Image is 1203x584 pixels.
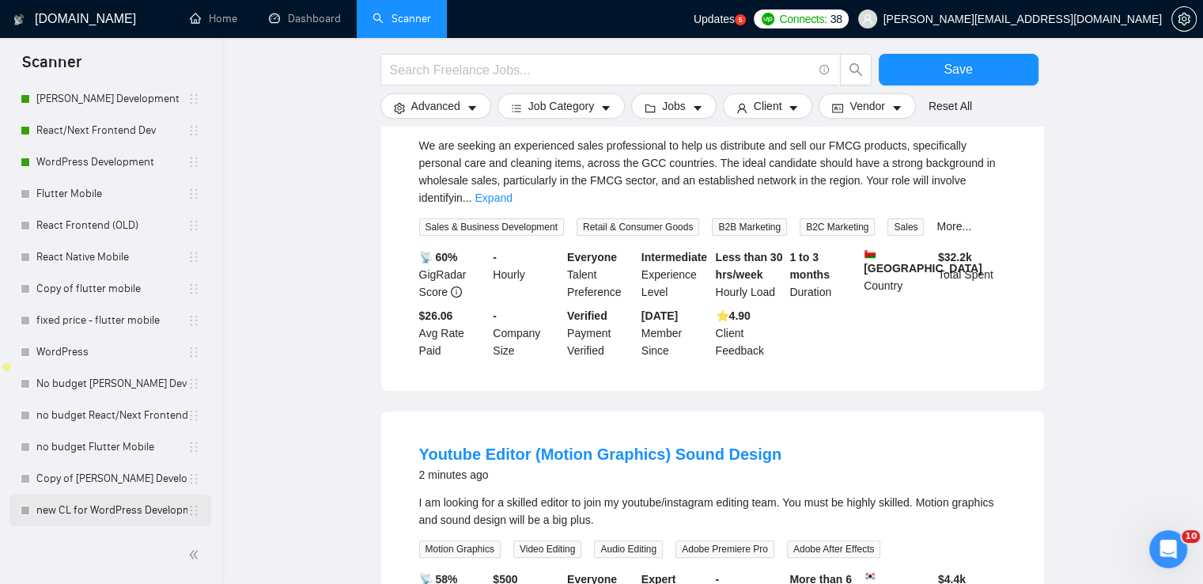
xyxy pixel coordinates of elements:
[944,59,972,79] span: Save
[36,83,187,115] a: [PERSON_NAME] Development
[187,472,200,485] span: holder
[819,65,830,75] span: info-circle
[36,210,187,241] a: React Frontend (OLD)
[187,409,200,422] span: holder
[712,218,787,236] span: B2B Marketing
[723,93,813,119] button: userClientcaret-down
[754,97,782,115] span: Client
[789,251,830,281] b: 1 to 3 months
[187,251,200,264] span: holder
[692,102,703,114] span: caret-down
[638,248,713,301] div: Experience Level
[187,124,200,137] span: holder
[716,251,783,281] b: Less than 30 hrs/week
[187,219,200,232] span: holder
[787,540,881,558] span: Adobe After Effects
[9,463,211,495] li: Copy of MERN Stack Development
[187,156,200,169] span: holder
[416,307,490,359] div: Avg Rate Paid
[849,97,884,115] span: Vendor
[1,362,12,373] img: Apollo
[716,309,751,322] b: ⭐️ 4.90
[36,241,187,273] a: React Native Mobile
[9,400,211,431] li: no budget React/Next Frontend Dev
[830,10,842,28] span: 38
[493,309,497,322] b: -
[841,63,871,77] span: search
[9,115,211,146] li: React/Next Frontend Dev
[411,97,460,115] span: Advanced
[9,51,94,84] span: Scanner
[187,93,200,105] span: holder
[891,102,902,114] span: caret-down
[187,377,200,390] span: holder
[887,218,924,236] span: Sales
[788,102,799,114] span: caret-down
[832,102,843,114] span: idcard
[493,251,497,264] b: -
[786,248,861,301] div: Duration
[13,7,25,32] img: logo
[187,504,200,517] span: holder
[419,309,453,322] b: $26.06
[638,307,713,359] div: Member Since
[577,218,699,236] span: Retail & Consumer Goods
[187,441,200,453] span: holder
[36,305,187,336] a: fixed price - flutter mobile
[936,220,971,233] a: More...
[373,12,431,25] a: searchScanner
[475,192,512,204] a: Expand
[269,12,341,25] a: dashboardDashboard
[864,248,876,260] img: 🇴🇲
[490,248,564,301] div: Hourly
[419,137,1006,207] div: We are seeking an experienced sales professional to help us distribute and sell our FMCG products...
[1182,530,1200,543] span: 10
[463,192,472,204] span: ...
[631,93,717,119] button: folderJobscaret-down
[36,431,187,463] a: no budget Flutter Mobile
[36,463,187,495] a: Copy of [PERSON_NAME] Development
[419,139,996,204] span: We are seeking an experienced sales professional to help us distribute and sell our FMCG products...
[419,465,782,484] div: 2 minutes ago
[390,60,812,80] input: Search Freelance Jobs...
[840,54,872,85] button: search
[1172,13,1196,25] span: setting
[36,146,187,178] a: WordPress Development
[36,115,187,146] a: React/Next Frontend Dev
[9,305,211,336] li: fixed price - flutter mobile
[713,307,787,359] div: Client Feedback
[490,307,564,359] div: Company Size
[380,93,491,119] button: settingAdvancedcaret-down
[511,102,522,114] span: bars
[1171,13,1197,25] a: setting
[419,494,1006,529] div: I am looking for a skilled editor to join my youtube/instagram editing team. You must be highly s...
[187,314,200,327] span: holder
[419,251,458,264] b: 📡 60%
[9,431,211,463] li: no budget Flutter Mobile
[419,540,501,558] span: Motion Graphics
[879,54,1038,85] button: Save
[36,495,187,526] a: new CL for WordPress Development
[675,540,774,558] span: Adobe Premiere Pro
[645,102,656,114] span: folder
[36,336,187,368] a: WordPress
[762,13,774,25] img: upwork-logo.png
[564,307,638,359] div: Payment Verified
[9,241,211,273] li: React Native Mobile
[467,102,478,114] span: caret-down
[800,218,875,236] span: B2C Marketing
[694,13,735,25] span: Updates
[713,248,787,301] div: Hourly Load
[819,93,915,119] button: idcardVendorcaret-down
[662,97,686,115] span: Jobs
[513,540,582,558] span: Video Editing
[9,368,211,400] li: No budget MERN Stack Development
[36,273,187,305] a: Copy of flutter mobile
[528,97,594,115] span: Job Category
[419,218,564,236] span: Sales & Business Development
[938,251,972,264] b: $ 32.2k
[187,283,200,295] span: holder
[862,13,873,25] span: user
[739,17,743,24] text: 5
[779,10,827,28] span: Connects:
